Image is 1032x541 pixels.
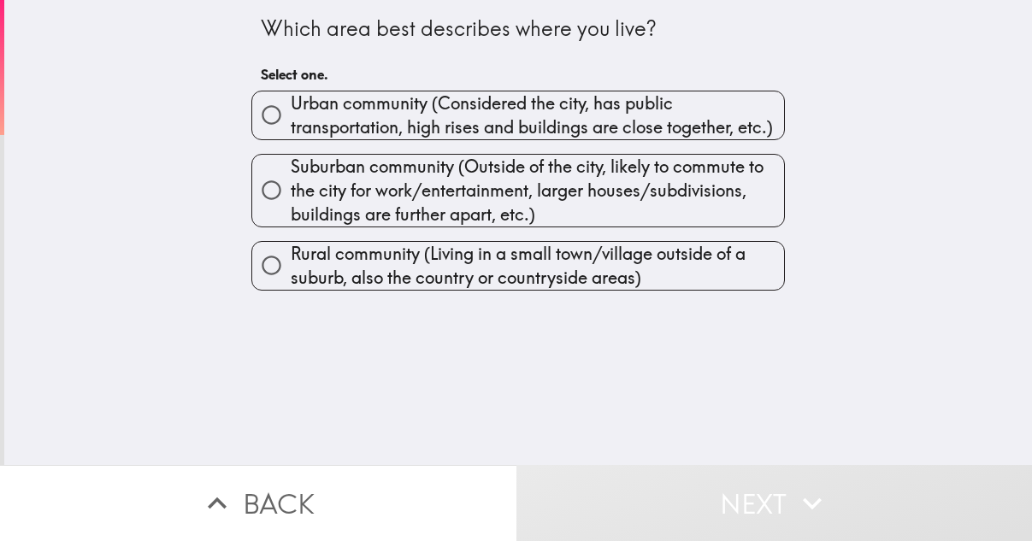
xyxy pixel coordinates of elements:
button: Urban community (Considered the city, has public transportation, high rises and buildings are clo... [252,91,784,139]
button: Rural community (Living in a small town/village outside of a suburb, also the country or countrys... [252,242,784,290]
button: Suburban community (Outside of the city, likely to commute to the city for work/entertainment, la... [252,155,784,226]
span: Urban community (Considered the city, has public transportation, high rises and buildings are clo... [291,91,784,139]
span: Rural community (Living in a small town/village outside of a suburb, also the country or countrys... [291,242,784,290]
span: Suburban community (Outside of the city, likely to commute to the city for work/entertainment, la... [291,155,784,226]
h6: Select one. [261,65,775,84]
div: Which area best describes where you live? [261,15,775,44]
